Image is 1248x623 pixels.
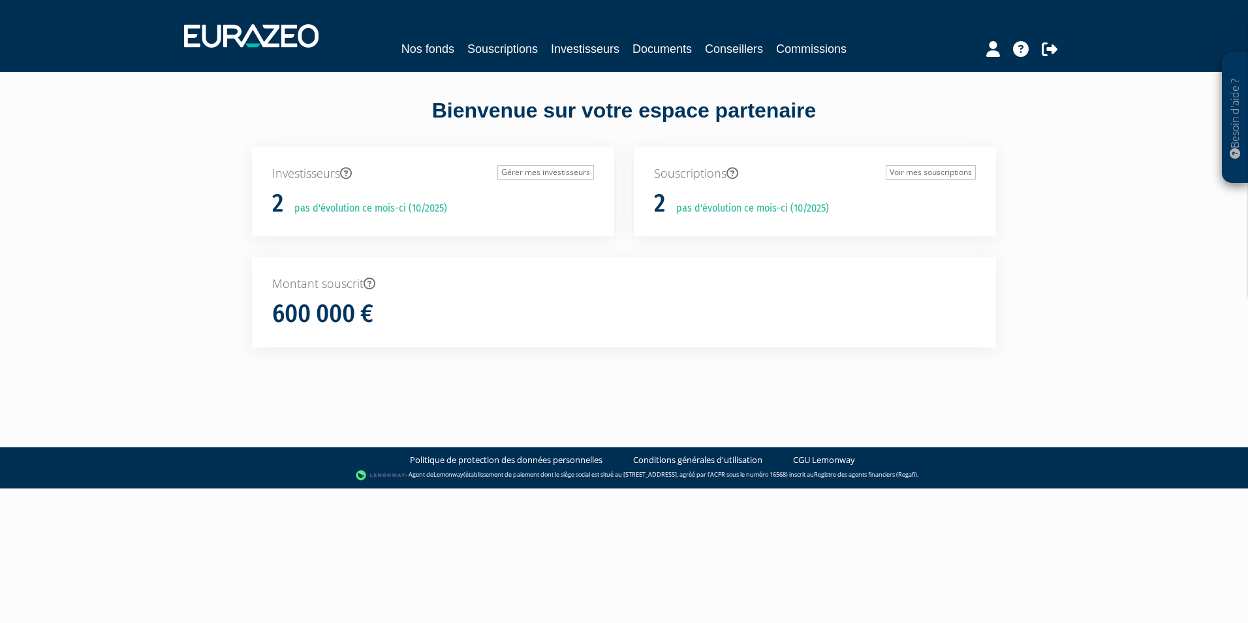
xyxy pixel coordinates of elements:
h1: 600 000 € [272,300,373,328]
h1: 2 [272,190,283,217]
p: Investisseurs [272,165,594,182]
a: Politique de protection des données personnelles [410,454,602,466]
img: 1732889491-logotype_eurazeo_blanc_rvb.png [184,24,319,48]
p: Besoin d'aide ? [1228,59,1243,177]
a: Souscriptions [467,40,538,58]
div: Bienvenue sur votre espace partenaire [242,96,1006,147]
a: Conseillers [705,40,763,58]
p: pas d'évolution ce mois-ci (10/2025) [667,201,829,216]
a: Gérer mes investisseurs [497,165,594,180]
p: pas d'évolution ce mois-ci (10/2025) [285,201,447,216]
a: Voir mes souscriptions [886,165,976,180]
p: Souscriptions [654,165,976,182]
a: Investisseurs [551,40,619,58]
div: - Agent de (établissement de paiement dont le siège social est situé au [STREET_ADDRESS], agréé p... [13,469,1235,482]
a: Nos fonds [401,40,454,58]
a: Conditions générales d'utilisation [633,454,762,466]
img: logo-lemonway.png [356,469,406,482]
a: Lemonway [433,470,463,479]
a: Commissions [776,40,847,58]
p: Montant souscrit [272,276,976,293]
a: CGU Lemonway [793,454,855,466]
a: Registre des agents financiers (Regafi) [814,470,917,479]
a: Documents [632,40,692,58]
h1: 2 [654,190,665,217]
